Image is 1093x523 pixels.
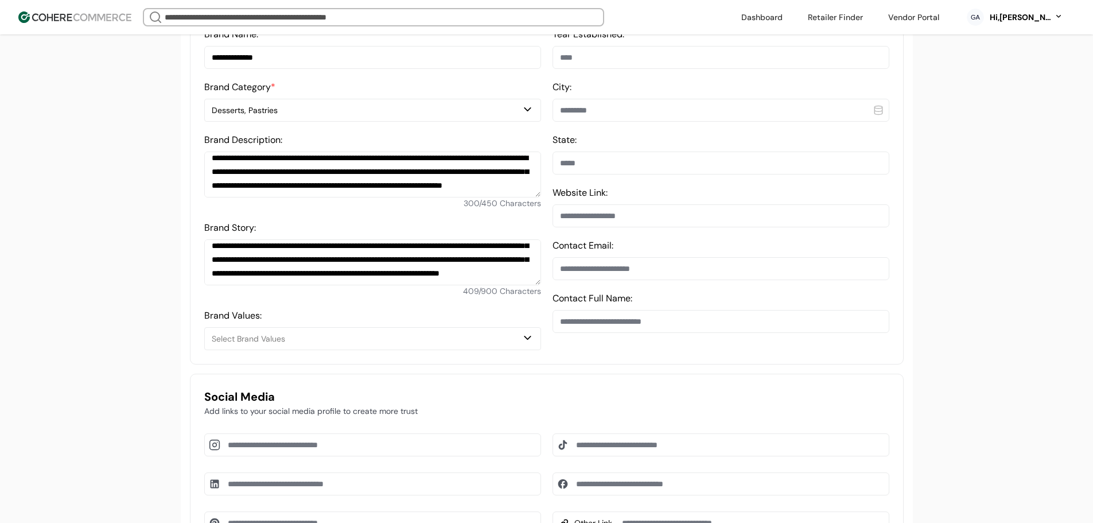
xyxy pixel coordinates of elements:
h3: Social Media [204,388,889,405]
label: Brand Values: [204,309,262,321]
label: Brand Story: [204,222,256,234]
button: Hi,[PERSON_NAME] [989,11,1063,24]
span: 300 / 450 Characters [464,198,541,208]
label: Contact Email: [553,239,613,251]
span: 409 / 900 Characters [463,286,541,296]
label: Contact Full Name: [553,292,632,304]
label: Brand Description: [204,134,282,146]
div: Desserts, Pastries [212,104,522,117]
label: Brand Category [204,81,275,93]
img: Cohere Logo [18,11,131,23]
p: Add links to your social media profile to create more trust [204,405,889,417]
label: Website Link: [553,187,608,199]
label: State: [553,134,577,146]
div: Hi, [PERSON_NAME] [989,11,1052,24]
label: City: [553,81,571,93]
